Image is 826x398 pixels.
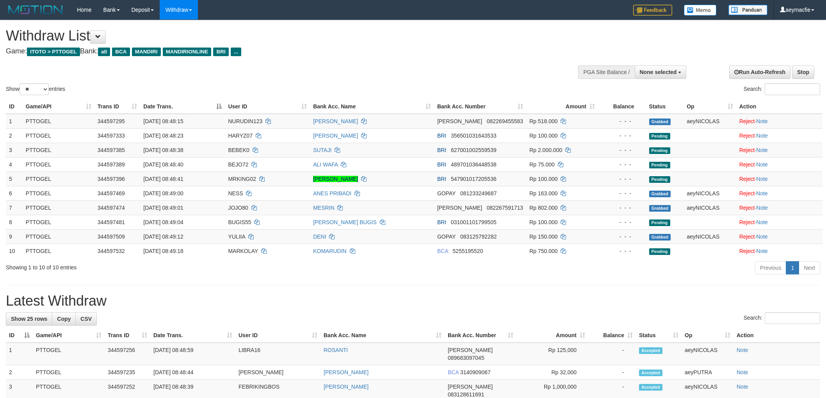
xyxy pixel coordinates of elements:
[649,133,670,140] span: Pending
[6,83,65,95] label: Show entries
[313,205,334,211] a: MESRIN
[684,186,736,200] td: aeyNICOLAS
[601,146,643,154] div: - - -
[756,205,768,211] a: Note
[6,143,23,157] td: 3
[98,176,125,182] span: 344597396
[756,176,768,182] a: Note
[526,99,598,114] th: Amount: activate to sort column ascending
[143,248,183,254] span: [DATE] 08:49:18
[80,316,92,322] span: CSV
[736,186,822,200] td: ·
[11,316,47,322] span: Show 25 rows
[786,261,799,274] a: 1
[588,343,636,365] td: -
[98,248,125,254] span: 344597532
[448,347,493,353] span: [PERSON_NAME]
[235,365,320,380] td: [PERSON_NAME]
[529,161,555,168] span: Rp 75.000
[529,147,562,153] span: Rp 2.000.000
[649,248,670,255] span: Pending
[6,200,23,215] td: 7
[516,343,588,365] td: Rp 125,000
[228,161,248,168] span: BEJO72
[578,65,634,79] div: PGA Site Balance /
[6,365,33,380] td: 2
[33,365,105,380] td: PTTOGEL
[448,355,484,361] span: Copy 089683097045 to clipboard
[529,248,557,254] span: Rp 750.000
[98,161,125,168] span: 344597389
[23,114,94,129] td: PTTOGEL
[132,48,161,56] span: MANDIRI
[736,229,822,244] td: ·
[6,328,33,343] th: ID: activate to sort column descending
[6,260,338,271] div: Showing 1 to 10 of 10 entries
[437,190,456,196] span: GOPAY
[23,200,94,215] td: PTTOGEL
[792,65,814,79] a: Stop
[6,28,543,44] h1: Withdraw List
[649,191,671,197] span: Grabbed
[451,176,497,182] span: Copy 547901017205536 to clipboard
[682,343,733,365] td: aeyNICOLAS
[529,219,557,225] span: Rp 100.000
[639,347,662,354] span: Accepted
[6,186,23,200] td: 6
[437,248,448,254] span: BCA
[150,365,235,380] td: [DATE] 08:48:44
[23,186,94,200] td: PTTOGEL
[739,248,755,254] a: Reject
[98,205,125,211] span: 344597474
[143,190,183,196] span: [DATE] 08:49:00
[649,219,670,226] span: Pending
[143,233,183,240] span: [DATE] 08:49:12
[684,99,736,114] th: Op: activate to sort column ascending
[736,143,822,157] td: ·
[487,118,523,124] span: Copy 082269455583 to clipboard
[736,172,822,186] td: ·
[437,233,456,240] span: GOPAY
[529,176,557,182] span: Rp 100.000
[6,99,23,114] th: ID
[756,219,768,225] a: Note
[98,219,125,225] span: 344597481
[649,205,671,212] span: Grabbed
[601,247,643,255] div: - - -
[529,233,557,240] span: Rp 150.000
[52,312,76,325] a: Copy
[460,190,497,196] span: Copy 081233249687 to clipboard
[649,147,670,154] span: Pending
[320,328,445,343] th: Bank Acc. Name: activate to sort column ascending
[6,114,23,129] td: 1
[434,99,526,114] th: Bank Acc. Number: activate to sort column ascending
[140,99,225,114] th: Date Trans.: activate to sort column descending
[98,133,125,139] span: 344597333
[437,176,446,182] span: BRI
[756,133,768,139] a: Note
[313,219,377,225] a: [PERSON_NAME] BUGIS
[437,147,446,153] span: BRI
[143,133,183,139] span: [DATE] 08:48:23
[324,347,348,353] a: ROSANTI
[529,190,557,196] span: Rp 163.000
[649,162,670,168] span: Pending
[98,48,110,56] span: all
[23,99,94,114] th: Game/API: activate to sort column ascending
[313,161,338,168] a: ALI WAFA
[601,132,643,140] div: - - -
[33,328,105,343] th: Game/API: activate to sort column ascending
[756,161,768,168] a: Note
[23,172,94,186] td: PTTOGEL
[23,229,94,244] td: PTTOGEL
[448,369,459,375] span: BCA
[601,218,643,226] div: - - -
[682,328,733,343] th: Op: activate to sort column ascending
[739,233,755,240] a: Reject
[739,147,755,153] a: Reject
[33,343,105,365] td: PTTOGEL
[143,176,183,182] span: [DATE] 08:48:41
[98,233,125,240] span: 344597509
[728,5,767,15] img: panduan.png
[601,117,643,125] div: - - -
